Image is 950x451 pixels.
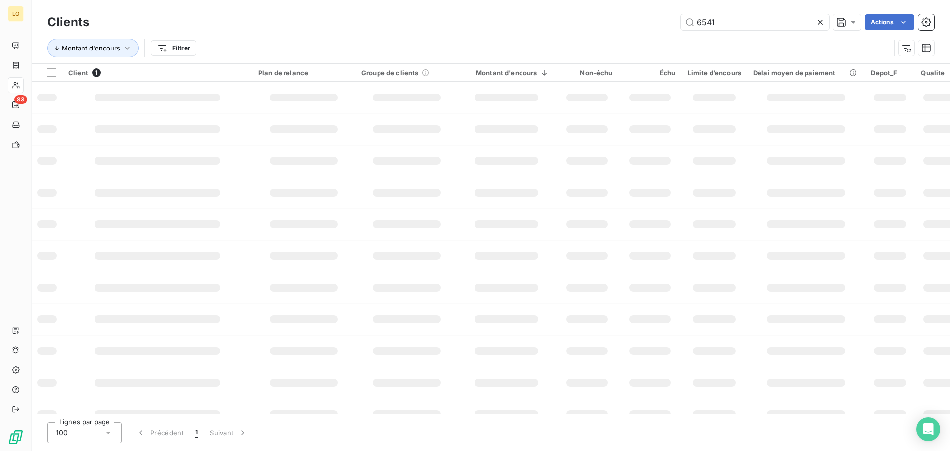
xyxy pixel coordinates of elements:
button: Suivant [204,422,254,443]
button: 1 [190,422,204,443]
input: Rechercher [681,14,829,30]
span: Groupe de clients [361,69,419,77]
div: Délai moyen de paiement [753,69,859,77]
button: Montant d'encours [47,39,139,57]
button: Filtrer [151,40,196,56]
div: Plan de relance [258,69,349,77]
h3: Clients [47,13,89,31]
div: Open Intercom Messenger [916,417,940,441]
div: Montant d'encours [464,69,549,77]
span: Montant d'encours [62,44,120,52]
img: Logo LeanPay [8,429,24,445]
span: 83 [14,95,27,104]
div: Depot_F [871,69,909,77]
div: LO [8,6,24,22]
span: 1 [92,68,101,77]
span: 100 [56,428,68,438]
button: Précédent [130,422,190,443]
div: Échu [624,69,676,77]
button: Actions [865,14,914,30]
span: 1 [195,428,198,438]
div: Limite d’encours [688,69,741,77]
span: Client [68,69,88,77]
div: Non-échu [561,69,613,77]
